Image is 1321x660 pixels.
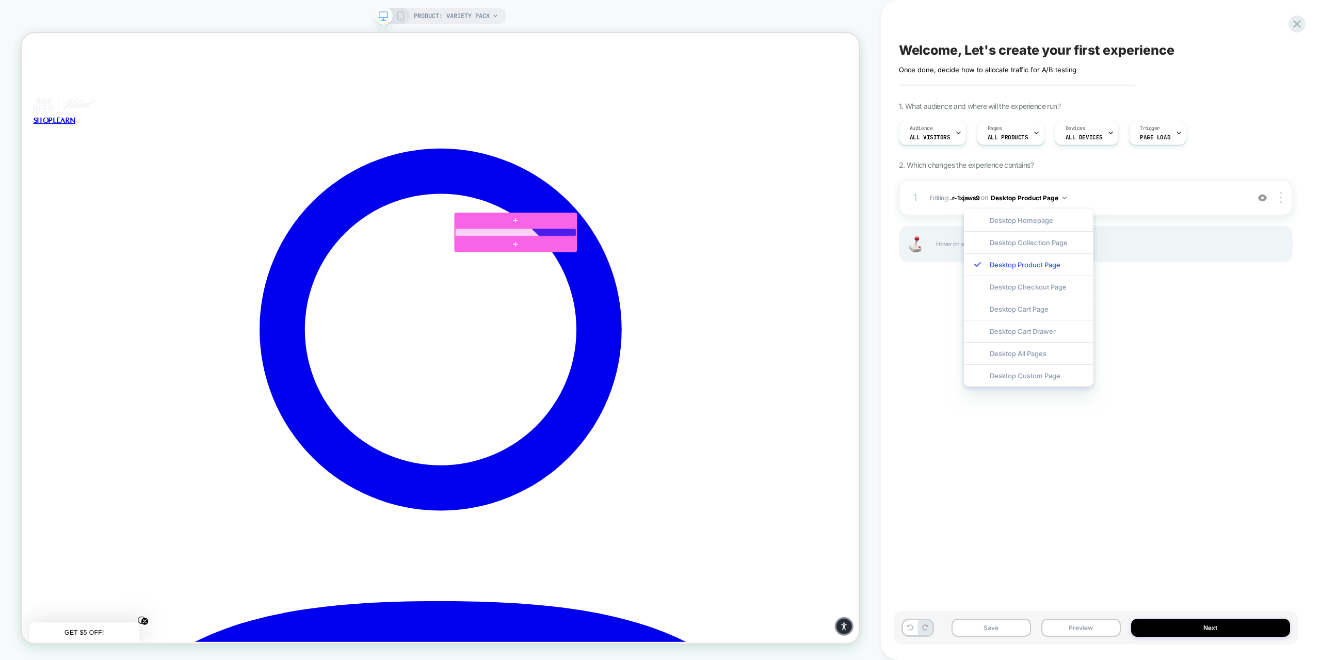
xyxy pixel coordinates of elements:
[964,320,1093,342] div: Desktop Cart Drawer
[964,276,1093,298] div: Desktop Checkout Page
[1140,125,1160,132] span: Trigger
[15,86,98,105] img: Not Beer
[910,125,933,132] span: Audience
[42,110,71,123] a: LEARN
[964,298,1093,320] div: Desktop Cart Page
[1140,134,1170,141] span: Page Load
[910,188,921,207] div: 1
[15,110,42,123] a: SHOP
[905,236,926,252] img: Joystick
[964,342,1093,364] div: Desktop All Pages
[1066,125,1086,132] span: Devices
[991,191,1067,204] button: Desktop Product Page
[899,160,1034,169] span: 2. Which changes the experience contains?
[414,8,490,24] span: PRODUCT: Variety Pack
[910,134,951,141] span: All Visitors
[988,125,1002,132] span: Pages
[964,253,1093,276] div: Desktop Product Page
[988,134,1028,141] span: ALL PRODUCTS
[936,236,1281,252] span: Hover on a section in order to edit or
[15,86,1102,109] a: Not Beer
[952,619,1031,637] button: Save
[1131,619,1290,637] button: Next
[974,261,981,268] img: blue checkmark
[930,191,1244,204] span: Editing :
[1041,619,1121,637] button: Preview
[1062,197,1067,199] img: down arrow
[964,209,1093,231] div: Desktop Homepage
[981,192,988,203] span: on
[964,364,1093,387] div: Desktop Custom Page
[1066,134,1103,141] span: ALL DEVICES
[1258,194,1267,202] img: crossed eye
[1280,192,1282,203] img: close
[950,194,979,201] span: .r-1xjaws9
[899,102,1060,110] span: 1. What audience and where will the experience run?
[964,231,1093,253] div: Desktop Collection Page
